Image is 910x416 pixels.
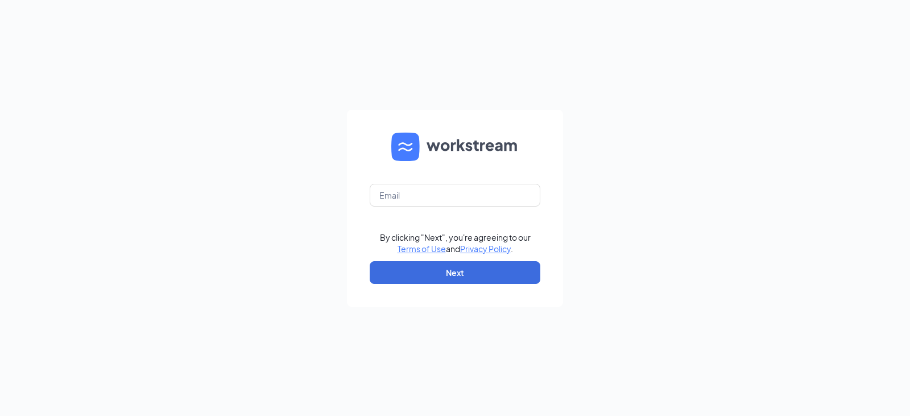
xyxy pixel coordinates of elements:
a: Privacy Policy [460,244,511,254]
a: Terms of Use [398,244,446,254]
input: Email [370,184,540,207]
img: WS logo and Workstream text [391,133,519,161]
div: By clicking "Next", you're agreeing to our and . [380,232,531,254]
button: Next [370,261,540,284]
